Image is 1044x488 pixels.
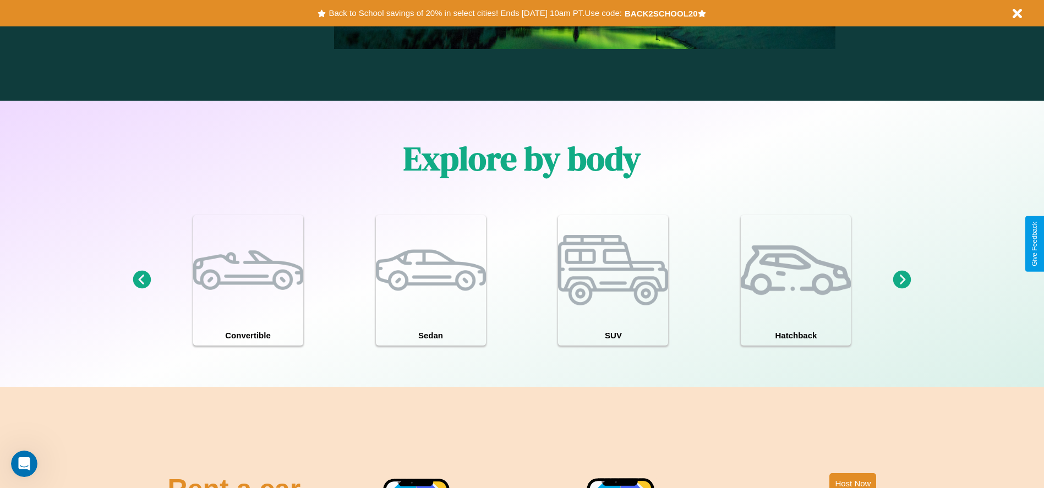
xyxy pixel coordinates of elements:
h4: Convertible [193,325,303,346]
iframe: Intercom live chat [11,451,37,477]
div: Give Feedback [1031,222,1038,266]
h4: Hatchback [741,325,851,346]
h4: SUV [558,325,668,346]
b: BACK2SCHOOL20 [625,9,698,18]
h1: Explore by body [403,136,641,181]
button: Back to School savings of 20% in select cities! Ends [DATE] 10am PT.Use code: [326,6,624,21]
h4: Sedan [376,325,486,346]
